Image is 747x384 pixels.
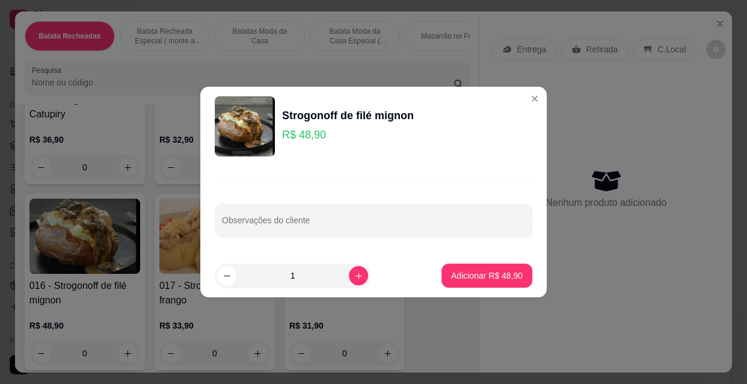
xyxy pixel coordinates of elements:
div: Strogonoff de filé mignon [282,107,414,124]
button: Adicionar R$ 48,90 [441,264,532,288]
img: product-image [215,96,275,156]
button: Close [525,89,544,108]
input: Observações do cliente [222,219,525,231]
button: increase-product-quantity [349,266,368,285]
button: decrease-product-quantity [217,266,236,285]
p: R$ 48,90 [282,126,414,143]
p: Adicionar R$ 48,90 [451,270,523,282]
